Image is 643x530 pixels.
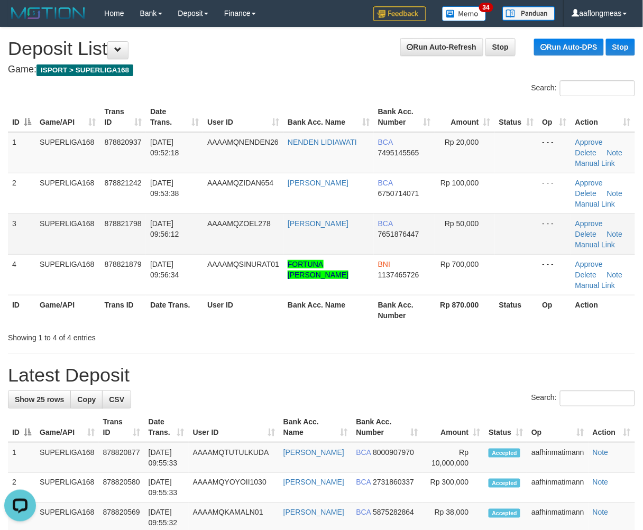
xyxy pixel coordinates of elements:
[35,442,99,473] td: SUPERLIGA168
[575,200,616,208] a: Manual Link
[150,138,179,157] span: [DATE] 09:52:18
[575,240,616,249] a: Manual Link
[8,295,35,325] th: ID
[607,271,623,279] a: Note
[203,102,283,132] th: User ID: activate to sort column ascending
[15,395,64,404] span: Show 25 rows
[105,219,142,228] span: 878821798
[593,478,609,487] a: Note
[534,39,604,55] a: Run Auto-DPS
[484,412,527,442] th: Status: activate to sort column ascending
[8,254,35,295] td: 4
[35,254,100,295] td: SUPERLIGA168
[8,102,35,132] th: ID: activate to sort column descending
[378,271,419,279] span: Copy 1137465726 to clipboard
[8,5,88,21] img: MOTION_logo.png
[607,230,623,238] a: Note
[150,260,179,279] span: [DATE] 09:56:34
[560,390,635,406] input: Search:
[146,102,203,132] th: Date Trans.: activate to sort column ascending
[189,442,279,473] td: AAAAMQTUTULKUDA
[288,260,348,279] a: FORTUNA [PERSON_NAME]
[575,179,603,187] a: Approve
[8,173,35,213] td: 2
[8,365,635,386] h1: Latest Deposit
[485,38,516,56] a: Stop
[589,412,635,442] th: Action: activate to sort column ascending
[203,295,283,325] th: User ID
[575,219,603,228] a: Approve
[105,179,142,187] span: 878821242
[100,102,146,132] th: Trans ID: activate to sort column ascending
[105,138,142,146] span: 878820937
[283,448,344,457] a: [PERSON_NAME]
[8,132,35,173] td: 1
[378,179,393,187] span: BCA
[495,102,538,132] th: Status: activate to sort column ascending
[8,64,635,75] h4: Game:
[35,295,100,325] th: Game/API
[356,448,371,457] span: BCA
[189,412,279,442] th: User ID: activate to sort column ascending
[36,64,133,76] span: ISPORT > SUPERLIGA168
[35,473,99,503] td: SUPERLIGA168
[527,442,589,473] td: aafhinmatimann
[35,173,100,213] td: SUPERLIGA168
[283,478,344,487] a: [PERSON_NAME]
[352,412,422,442] th: Bank Acc. Number: activate to sort column ascending
[607,189,623,198] a: Note
[400,38,483,56] a: Run Auto-Refresh
[422,412,485,442] th: Amount: activate to sort column ascending
[571,295,635,325] th: Action
[538,132,571,173] td: - - -
[207,260,279,268] span: AAAAMQSINURAT01
[144,412,189,442] th: Date Trans.: activate to sort column ascending
[527,412,589,442] th: Op: activate to sort column ascending
[8,328,260,343] div: Showing 1 to 4 of 4 entries
[435,102,495,132] th: Amount: activate to sort column ascending
[378,230,419,238] span: Copy 7651876447 to clipboard
[283,295,374,325] th: Bank Acc. Name
[606,39,635,55] a: Stop
[288,219,348,228] a: [PERSON_NAME]
[207,219,271,228] span: AAAAMQZOEL278
[356,478,371,487] span: BCA
[575,260,603,268] a: Approve
[575,230,596,238] a: Delete
[531,390,635,406] label: Search:
[442,6,486,21] img: Button%20Memo.svg
[575,189,596,198] a: Delete
[440,260,479,268] span: Rp 700,000
[35,412,99,442] th: Game/API: activate to sort column ascending
[288,138,357,146] a: NENDEN LIDIAWATI
[109,395,124,404] span: CSV
[189,473,279,503] td: AAAAMQYOYOII1030
[373,6,426,21] img: Feedback.jpg
[99,412,144,442] th: Trans ID: activate to sort column ascending
[445,219,479,228] span: Rp 50,000
[495,295,538,325] th: Status
[35,102,100,132] th: Game/API: activate to sort column ascending
[575,281,616,290] a: Manual Link
[102,390,131,408] a: CSV
[8,390,71,408] a: Show 25 rows
[105,260,142,268] span: 878821879
[8,412,35,442] th: ID: activate to sort column descending
[150,179,179,198] span: [DATE] 09:53:38
[35,132,100,173] td: SUPERLIGA168
[575,138,603,146] a: Approve
[373,448,414,457] span: Copy 8000907970 to clipboard
[502,6,555,21] img: panduan.png
[8,213,35,254] td: 3
[538,295,571,325] th: Op
[378,219,393,228] span: BCA
[538,173,571,213] td: - - -
[489,509,520,518] span: Accepted
[373,478,414,487] span: Copy 2731860337 to clipboard
[445,138,479,146] span: Rp 20,000
[374,102,435,132] th: Bank Acc. Number: activate to sort column ascending
[479,3,493,12] span: 34
[8,38,635,59] h1: Deposit List
[288,179,348,187] a: [PERSON_NAME]
[593,508,609,517] a: Note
